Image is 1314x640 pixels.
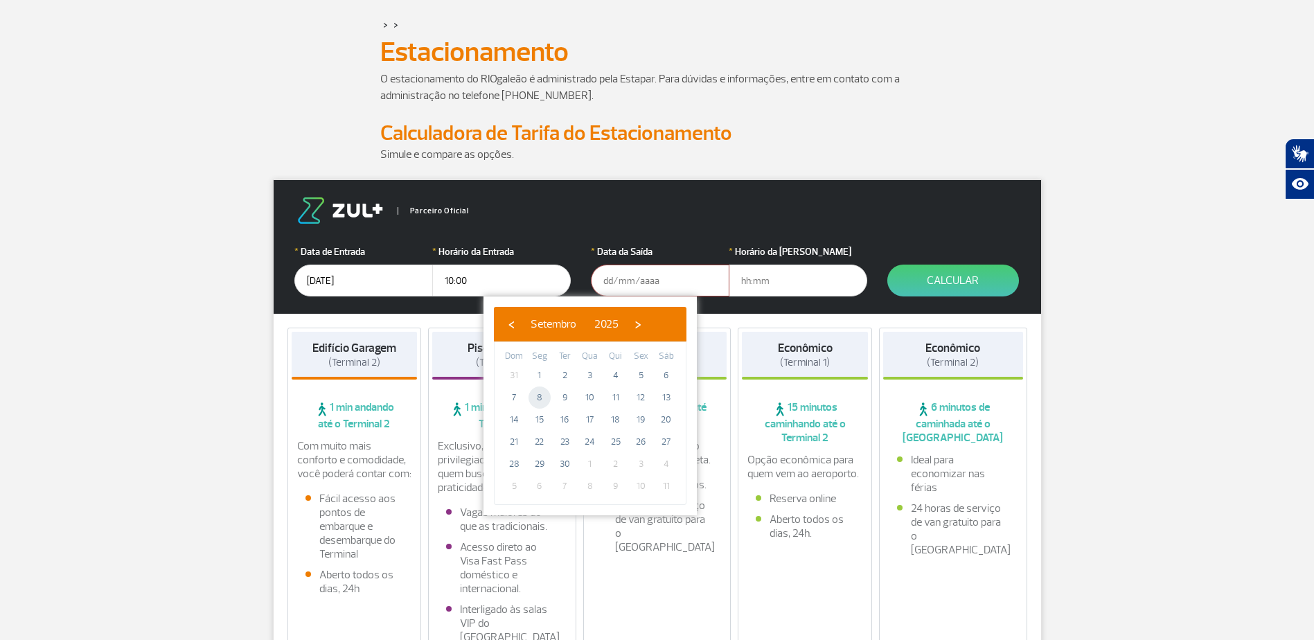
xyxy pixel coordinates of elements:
[780,356,830,369] span: (Terminal 1)
[591,265,729,296] input: dd/mm/aaaa
[579,364,601,386] span: 3
[468,341,536,355] strong: Piso Premium
[292,400,418,431] span: 1 min andando até o Terminal 2
[398,207,469,215] span: Parceiro Oficial
[655,364,677,386] span: 6
[883,400,1023,445] span: 6 minutos de caminhada até o [GEOGRAPHIC_DATA]
[553,386,576,409] span: 9
[778,341,833,355] strong: Econômico
[655,409,677,431] span: 20
[605,475,627,497] span: 9
[553,409,576,431] span: 16
[605,431,627,453] span: 25
[294,197,386,224] img: logo-zul.png
[897,501,1009,557] li: 24 horas de serviço de van gratuito para o [GEOGRAPHIC_DATA]
[655,386,677,409] span: 13
[927,356,979,369] span: (Terminal 2)
[579,453,601,475] span: 1
[305,568,404,596] li: Aberto todos os dias, 24h
[383,17,388,33] a: >
[294,245,433,259] label: Data de Entrada
[328,356,380,369] span: (Terminal 2)
[501,315,648,329] bs-datepicker-navigation-view: ​ ​ ​
[305,492,404,561] li: Fácil acesso aos pontos de embarque e desembarque do Terminal
[553,364,576,386] span: 2
[579,475,601,497] span: 8
[529,431,551,453] span: 22
[897,453,1009,495] li: Ideal para economizar nas férias
[630,453,652,475] span: 3
[887,265,1019,296] button: Calcular
[628,349,654,364] th: weekday
[655,453,677,475] span: 4
[531,317,576,331] span: Setembro
[393,17,398,33] a: >
[503,364,525,386] span: 31
[529,364,551,386] span: 1
[579,431,601,453] span: 24
[503,386,525,409] span: 7
[925,341,980,355] strong: Econômico
[628,314,648,335] span: ›
[529,475,551,497] span: 6
[729,245,867,259] label: Horário da [PERSON_NAME]
[630,364,652,386] span: 5
[756,513,854,540] li: Aberto todos os dias, 24h.
[294,265,433,296] input: dd/mm/aaaa
[1285,139,1314,199] div: Plugin de acessibilidade da Hand Talk.
[312,341,396,355] strong: Edifício Garagem
[503,409,525,431] span: 14
[579,386,601,409] span: 10
[579,409,601,431] span: 17
[446,540,558,596] li: Acesso direto ao Visa Fast Pass doméstico e internacional.
[446,506,558,533] li: Vagas maiores do que as tradicionais.
[476,356,528,369] span: (Terminal 2)
[552,349,578,364] th: weekday
[729,265,867,296] input: hh:mm
[503,431,525,453] span: 21
[605,453,627,475] span: 2
[529,453,551,475] span: 29
[747,453,862,481] p: Opção econômica para quem vem ao aeroporto.
[527,349,553,364] th: weekday
[297,439,412,481] p: Com muito mais conforto e comodidade, você poderá contar com:
[380,71,934,104] p: O estacionamento do RIOgaleão é administrado pela Estapar. Para dúvidas e informações, entre em c...
[655,431,677,453] span: 27
[501,314,522,335] button: ‹
[591,245,729,259] label: Data da Saída
[594,317,619,331] span: 2025
[553,475,576,497] span: 7
[503,475,525,497] span: 5
[503,453,525,475] span: 28
[742,400,868,445] span: 15 minutos caminhando até o Terminal 2
[432,265,571,296] input: hh:mm
[756,492,854,506] li: Reserva online
[630,409,652,431] span: 19
[529,386,551,409] span: 8
[380,40,934,64] h1: Estacionamento
[553,431,576,453] span: 23
[483,296,697,515] bs-datepicker-container: calendar
[603,349,628,364] th: weekday
[438,439,567,495] p: Exclusivo, com localização privilegiada e ideal para quem busca conforto e praticidade.
[653,349,679,364] th: weekday
[380,146,934,163] p: Simule e compare as opções.
[601,499,713,554] li: 24 horas de serviço de van gratuito para o [GEOGRAPHIC_DATA]
[432,400,572,431] span: 1 min andando até o Terminal 2
[630,431,652,453] span: 26
[630,475,652,497] span: 10
[432,245,571,259] label: Horário da Entrada
[630,386,652,409] span: 12
[1285,139,1314,169] button: Abrir tradutor de língua de sinais.
[1285,169,1314,199] button: Abrir recursos assistivos.
[605,409,627,431] span: 18
[529,409,551,431] span: 15
[605,386,627,409] span: 11
[605,364,627,386] span: 4
[553,453,576,475] span: 30
[578,349,603,364] th: weekday
[585,314,628,335] button: 2025
[501,349,527,364] th: weekday
[522,314,585,335] button: Setembro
